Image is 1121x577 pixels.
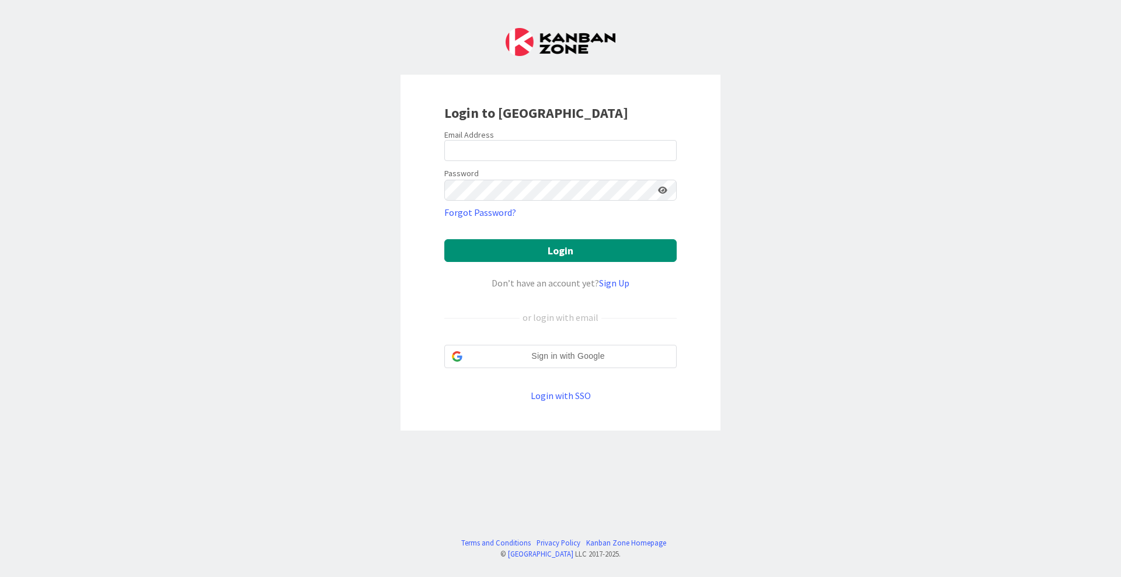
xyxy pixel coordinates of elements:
[531,390,591,401] a: Login with SSO
[444,345,677,368] div: Sign in with Google
[444,276,677,290] div: Don’t have an account yet?
[444,167,479,180] label: Password
[444,239,677,262] button: Login
[444,130,494,140] label: Email Address
[508,549,573,558] a: [GEOGRAPHIC_DATA]
[444,104,628,122] b: Login to [GEOGRAPHIC_DATA]
[444,205,516,219] a: Forgot Password?
[506,28,615,56] img: Kanban Zone
[455,548,666,559] div: © LLC 2017- 2025 .
[520,310,601,324] div: or login with email
[461,537,531,548] a: Terms and Conditions
[537,537,580,548] a: Privacy Policy
[599,277,629,289] a: Sign Up
[467,350,669,362] span: Sign in with Google
[586,537,666,548] a: Kanban Zone Homepage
